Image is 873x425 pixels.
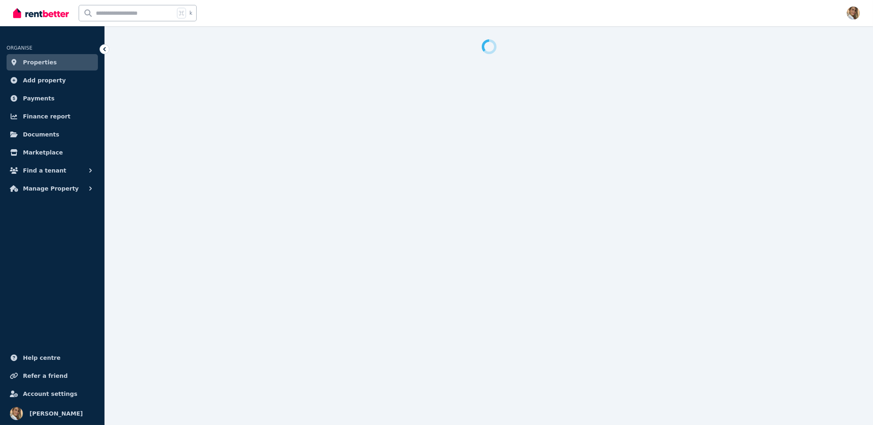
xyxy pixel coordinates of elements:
[29,409,83,418] span: [PERSON_NAME]
[7,180,98,197] button: Manage Property
[7,90,98,107] a: Payments
[13,7,69,19] img: RentBetter
[7,45,32,51] span: ORGANISE
[23,93,54,103] span: Payments
[7,162,98,179] button: Find a tenant
[23,148,63,157] span: Marketplace
[23,184,79,193] span: Manage Property
[7,386,98,402] a: Account settings
[7,144,98,161] a: Marketplace
[847,7,860,20] img: Jodie Cartmer
[23,75,66,85] span: Add property
[23,353,61,363] span: Help centre
[7,126,98,143] a: Documents
[23,371,68,381] span: Refer a friend
[23,111,70,121] span: Finance report
[7,54,98,70] a: Properties
[23,130,59,139] span: Documents
[10,407,23,420] img: Jodie Cartmer
[23,166,66,175] span: Find a tenant
[7,368,98,384] a: Refer a friend
[7,350,98,366] a: Help centre
[189,10,192,16] span: k
[23,57,57,67] span: Properties
[7,72,98,89] a: Add property
[7,108,98,125] a: Finance report
[23,389,77,399] span: Account settings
